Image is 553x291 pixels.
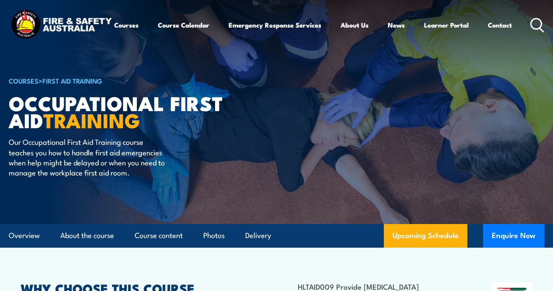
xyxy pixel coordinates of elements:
[384,224,467,248] a: Upcoming Schedule
[388,14,405,35] a: News
[42,76,102,85] a: First Aid Training
[483,224,544,248] button: Enquire Now
[341,14,369,35] a: About Us
[245,224,271,247] a: Delivery
[60,224,114,247] a: About the course
[229,14,321,35] a: Emergency Response Services
[158,14,209,35] a: Course Calendar
[203,224,225,247] a: Photos
[43,105,140,135] strong: TRAINING
[9,75,225,86] h6: >
[424,14,469,35] a: Learner Portal
[9,137,168,178] p: Our Occupational First Aid Training course teaches you how to handle first aid emergencies when h...
[488,14,512,35] a: Contact
[114,14,139,35] a: Courses
[9,76,38,85] a: COURSES
[9,224,40,247] a: Overview
[135,224,183,247] a: Course content
[9,94,225,128] h1: Occupational First Aid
